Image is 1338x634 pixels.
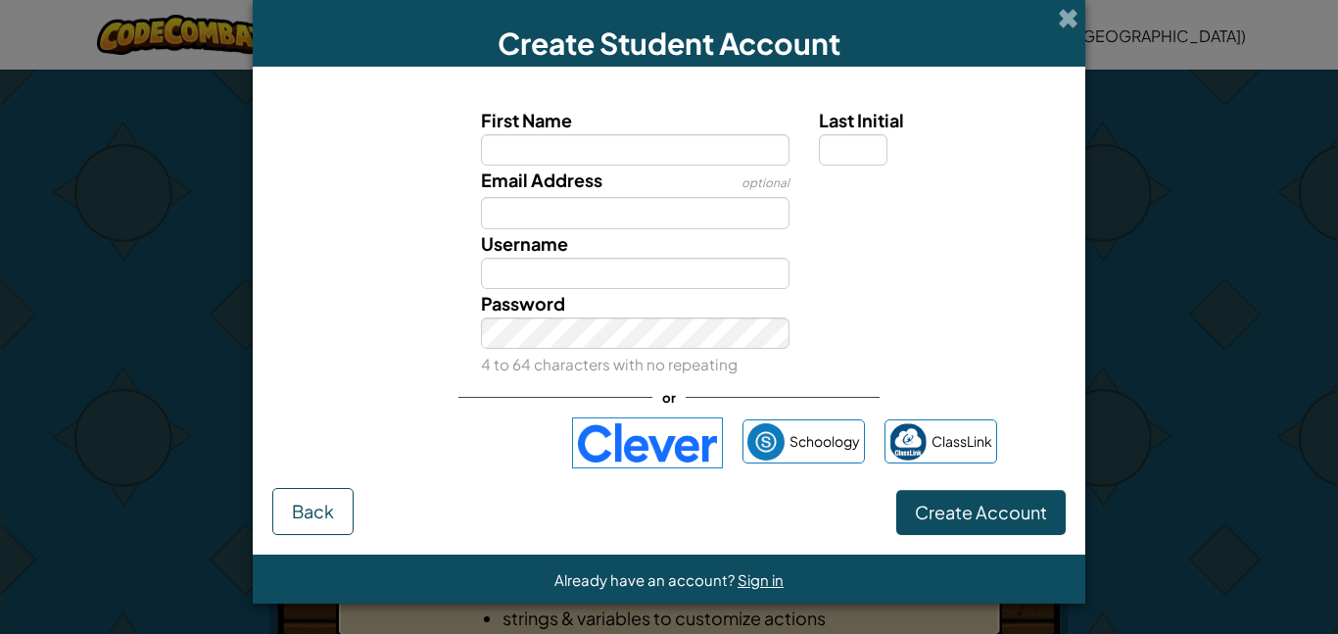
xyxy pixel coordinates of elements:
[652,383,686,412] span: or
[481,292,565,315] span: Password
[915,501,1047,523] span: Create Account
[819,109,904,131] span: Last Initial
[292,500,334,522] span: Back
[272,488,354,535] button: Back
[572,417,723,468] img: clever-logo-blue.png
[747,423,785,461] img: schoology.png
[481,355,738,373] small: 4 to 64 characters with no repeating
[889,423,927,461] img: classlink-logo-small.png
[896,490,1066,535] button: Create Account
[789,427,860,456] span: Schoology
[554,570,738,589] span: Already have an account?
[331,421,562,464] iframe: Sign in with Google Button
[481,232,568,255] span: Username
[481,169,602,191] span: Email Address
[741,175,789,190] span: optional
[738,570,784,589] a: Sign in
[498,24,840,62] span: Create Student Account
[932,427,992,456] span: ClassLink
[481,109,572,131] span: First Name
